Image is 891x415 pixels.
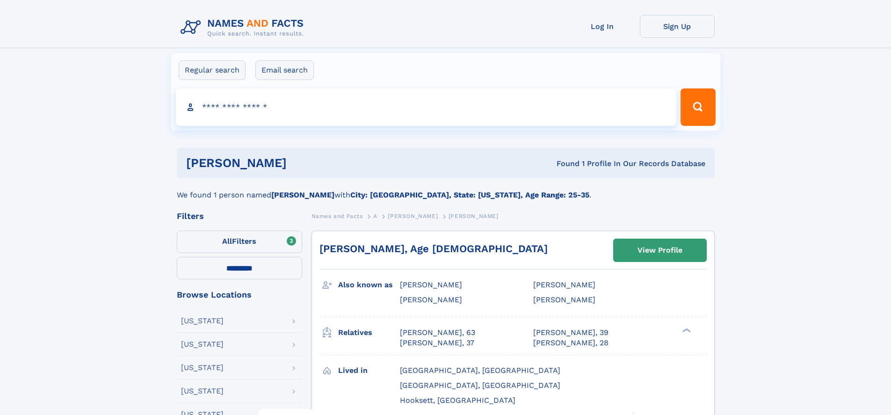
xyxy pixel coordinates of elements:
[533,328,608,338] a: [PERSON_NAME], 39
[186,157,422,169] h1: [PERSON_NAME]
[181,317,224,325] div: [US_STATE]
[400,295,462,304] span: [PERSON_NAME]
[565,15,640,38] a: Log In
[400,366,560,375] span: [GEOGRAPHIC_DATA], [GEOGRAPHIC_DATA]
[637,240,682,261] div: View Profile
[373,210,377,222] a: A
[177,291,302,299] div: Browse Locations
[181,341,224,348] div: [US_STATE]
[177,231,302,253] label: Filters
[680,327,691,333] div: ❯
[400,381,560,390] span: [GEOGRAPHIC_DATA], [GEOGRAPHIC_DATA]
[338,277,400,293] h3: Also known as
[400,396,515,405] span: Hooksett, [GEOGRAPHIC_DATA]
[338,325,400,341] h3: Relatives
[681,88,715,126] button: Search Button
[181,364,224,371] div: [US_STATE]
[640,15,715,38] a: Sign Up
[177,212,302,220] div: Filters
[176,88,677,126] input: search input
[533,295,595,304] span: [PERSON_NAME]
[177,178,715,201] div: We found 1 person named with .
[388,213,438,219] span: [PERSON_NAME]
[222,237,232,246] span: All
[181,387,224,395] div: [US_STATE]
[533,280,595,289] span: [PERSON_NAME]
[311,210,363,222] a: Names and Facts
[388,210,438,222] a: [PERSON_NAME]
[271,190,334,199] b: [PERSON_NAME]
[614,239,706,262] a: View Profile
[533,338,608,348] a: [PERSON_NAME], 28
[338,363,400,379] h3: Lived in
[400,280,462,289] span: [PERSON_NAME]
[421,159,705,169] div: Found 1 Profile In Our Records Database
[319,243,548,255] a: [PERSON_NAME], Age [DEMOGRAPHIC_DATA]
[255,60,314,80] label: Email search
[350,190,589,199] b: City: [GEOGRAPHIC_DATA], State: [US_STATE], Age Range: 25-35
[179,60,246,80] label: Regular search
[400,338,474,348] a: [PERSON_NAME], 37
[400,328,475,338] a: [PERSON_NAME], 63
[373,213,377,219] span: A
[449,213,499,219] span: [PERSON_NAME]
[177,15,311,40] img: Logo Names and Facts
